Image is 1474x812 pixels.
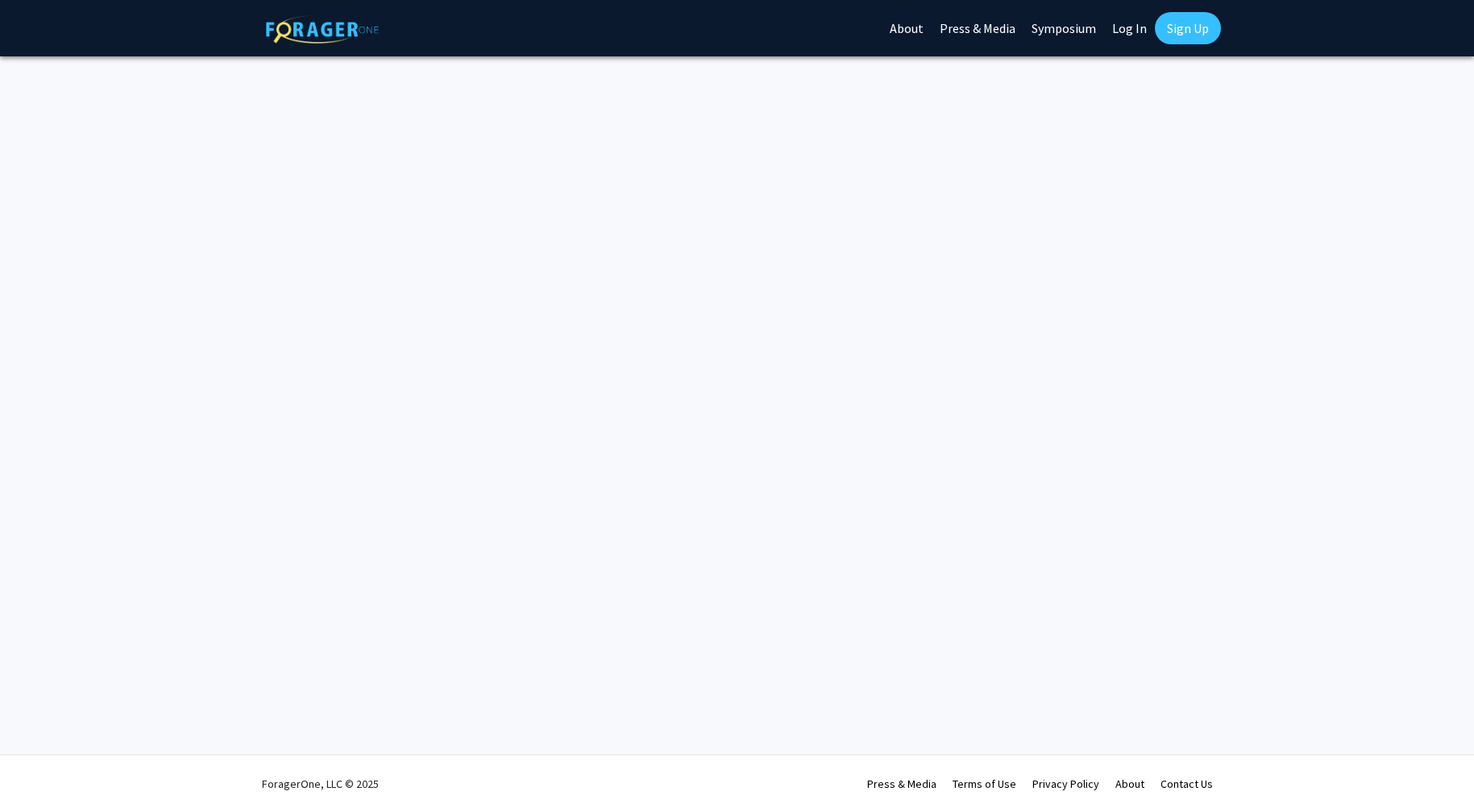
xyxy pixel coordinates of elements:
[266,15,379,43] img: ForagerOne Logo
[867,777,936,791] a: Press & Media
[1161,777,1213,791] a: Contact Us
[1115,777,1144,791] a: About
[262,756,379,812] div: ForagerOne, LLC © 2025
[1032,777,1099,791] a: Privacy Policy
[953,777,1016,791] a: Terms of Use
[1155,12,1221,44] a: Sign Up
